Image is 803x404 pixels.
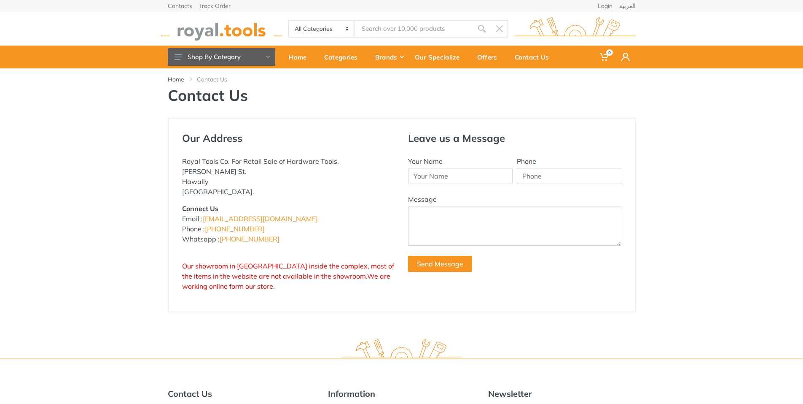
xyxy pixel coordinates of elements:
[318,46,369,68] a: Categories
[606,49,613,56] span: 0
[408,168,513,184] input: Your Name
[341,339,462,363] img: royal.tools Logo
[369,48,409,66] div: Brands
[168,3,192,9] a: Contacts
[598,3,612,9] a: Login
[517,156,536,166] label: Phone
[182,204,218,213] strong: Connect Us
[182,203,395,244] p: Email : Phone : Whatsapp :
[318,48,369,66] div: Categories
[168,86,636,104] h1: Contact Us
[182,262,394,290] span: Our showroom in [GEOGRAPHIC_DATA] inside the complex, most of the items in the website are not av...
[408,256,472,272] button: Send Message
[515,17,636,41] img: royal.tools Logo
[182,132,395,144] h4: Our Address
[197,75,240,84] li: Contact Us
[168,48,275,66] button: Shop By Category
[471,46,509,68] a: Offers
[408,132,621,144] h4: Leave us a Message
[283,48,318,66] div: Home
[283,46,318,68] a: Home
[471,48,509,66] div: Offers
[289,21,355,37] select: Category
[619,3,636,9] a: العربية
[408,156,443,166] label: Your Name
[182,156,395,197] p: Royal Tools Co. For Retail Sale of Hardware Tools. [PERSON_NAME] St. Hawally [GEOGRAPHIC_DATA].
[355,20,473,38] input: Site search
[409,48,471,66] div: Our Specialize
[509,46,561,68] a: Contact Us
[203,214,318,223] a: [EMAIL_ADDRESS][DOMAIN_NAME]
[408,194,437,204] label: Message
[205,225,265,233] a: [PHONE_NUMBER]
[488,389,636,399] h5: Newsletter
[409,46,471,68] a: Our Specialize
[168,75,184,84] a: Home
[594,46,615,68] a: 0
[161,17,282,41] img: royal.tools Logo
[517,168,621,184] input: Phone
[509,48,561,66] div: Contact Us
[199,3,231,9] a: Track Order
[168,75,636,84] nav: breadcrumb
[220,235,279,243] a: [PHONE_NUMBER]
[328,389,475,399] h5: Information
[168,389,315,399] h5: Contact Us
